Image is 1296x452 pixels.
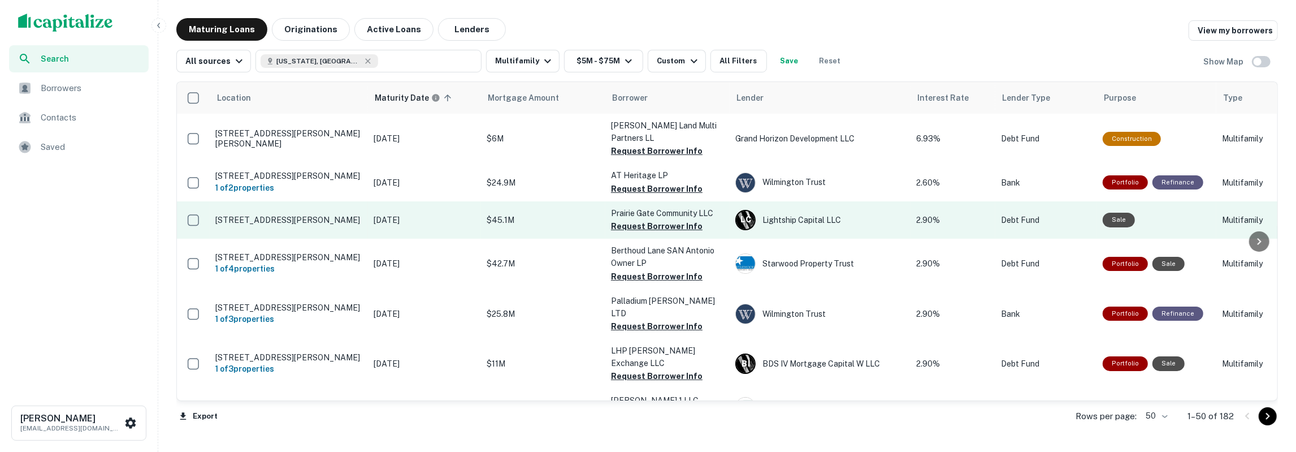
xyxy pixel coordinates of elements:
div: Sale [1152,257,1185,271]
button: Request Borrower Info [611,144,703,158]
th: Mortgage Amount [481,82,605,114]
p: Debt Fund [1001,132,1091,145]
div: This is a portfolio loan with 4 properties [1103,257,1148,271]
button: Custom [648,50,705,72]
p: Debt Fund [1001,257,1091,270]
button: Reset [812,50,848,72]
a: Saved [9,134,149,161]
div: This loan purpose was for construction [1103,132,1161,146]
img: picture [736,398,755,417]
p: Multifamily [1222,214,1278,226]
p: 2.90% [916,358,990,370]
h6: Show Map [1203,55,1245,68]
img: picture [736,173,755,192]
p: 2.90% [916,257,990,270]
div: This loan purpose was for refinancing [1152,307,1203,321]
p: Multifamily [1222,308,1278,320]
p: Multifamily [1222,358,1278,370]
span: Interest Rate [917,91,983,105]
img: capitalize-logo.png [18,14,113,32]
p: Rows per page: [1076,410,1137,423]
span: Maturity dates displayed may be estimated. Please contact the lender for the most accurate maturi... [375,92,455,104]
th: Location [210,82,368,114]
div: Starwood Property Trust [735,253,905,274]
div: This is a portfolio loan with 3 properties [1103,307,1148,321]
p: LHP [PERSON_NAME] Exchange LLC [611,345,724,369]
div: Sale [1103,401,1135,415]
div: Maturity dates displayed may be estimated. Please contact the lender for the most accurate maturi... [375,92,440,104]
div: Wilmington Trust [735,304,905,324]
h6: 1 of 3 properties [215,313,362,325]
a: View my borrowers [1189,20,1278,41]
img: picture [736,254,755,273]
p: Palladium [PERSON_NAME] LTD [611,295,724,320]
p: Prairie Gate Community LLC [611,207,724,219]
p: [STREET_ADDRESS][PERSON_NAME] [215,252,362,262]
a: Search [9,45,149,72]
p: [DATE] [374,214,475,226]
h6: 1 of 4 properties [215,262,362,275]
button: All sources [176,50,251,72]
p: [DATE] [374,132,475,145]
p: $11M [487,358,600,370]
button: $5M - $75M [564,50,643,72]
p: Berthoud Lane SAN Antonio Owner LP [611,244,724,269]
div: All sources [185,54,246,68]
p: [STREET_ADDRESS][PERSON_NAME][PERSON_NAME] [215,128,362,149]
button: [US_STATE], [GEOGRAPHIC_DATA] [255,50,482,72]
button: Originations [272,18,350,41]
p: Bank [1001,308,1091,320]
button: All Filters [710,50,767,72]
p: [STREET_ADDRESS][PERSON_NAME] [215,215,362,225]
th: Type [1216,82,1284,114]
div: Sale [1152,356,1185,371]
p: [EMAIL_ADDRESS][DOMAIN_NAME] [20,423,122,433]
span: Location [216,91,266,105]
button: Request Borrower Info [611,182,703,196]
button: Maturing Loans [176,18,267,41]
span: Type [1223,91,1242,105]
span: Saved [41,140,142,154]
iframe: Chat Widget [1239,361,1296,416]
p: Multifamily [1222,177,1278,189]
span: Mortgage Amount [488,91,574,105]
button: Request Borrower Info [611,369,703,383]
h6: Maturity Date [375,92,429,104]
th: Interest Rate [911,82,995,114]
p: [DATE] [374,308,475,320]
div: Wilmington Trust [735,173,905,193]
button: Export [176,408,220,425]
button: Go to next page [1259,407,1277,425]
p: 2.90% [916,308,990,320]
p: [DATE] [374,358,475,370]
img: picture [736,304,755,324]
div: BDS IV Mortgage Capital W LLC [735,354,905,374]
div: [PERSON_NAME] Of [US_STATE] [735,397,905,417]
span: [US_STATE], [GEOGRAPHIC_DATA] [276,56,361,66]
button: Multifamily [486,50,560,72]
p: 2.90% [916,214,990,226]
a: Contacts [9,104,149,131]
p: 6.93% [916,132,990,145]
div: Borrowers [9,75,149,102]
span: Lender [736,91,764,105]
span: Lender Type [1002,91,1050,105]
span: Borrower [612,91,648,105]
button: Request Borrower Info [611,219,703,233]
div: Sale [1103,213,1135,227]
span: Contacts [41,111,142,124]
p: AT Heritage LP [611,169,724,182]
p: $25.8M [487,308,600,320]
h6: 1 of 2 properties [215,182,362,194]
p: Multifamily [1222,132,1278,145]
p: 1–50 of 182 [1187,410,1234,423]
div: This is a portfolio loan with 2 properties [1103,175,1148,190]
th: Lender Type [995,82,1097,114]
p: B I [742,358,749,370]
th: Maturity dates displayed may be estimated. Please contact the lender for the most accurate maturi... [368,82,481,114]
th: Lender [730,82,911,114]
div: 50 [1141,408,1169,424]
p: 2.60% [916,177,990,189]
